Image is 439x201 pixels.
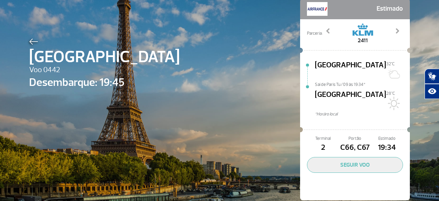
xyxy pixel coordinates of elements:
[339,135,371,142] span: Portão
[307,30,322,37] span: Parceria:
[425,69,439,99] div: Plugin de acessibilidade da Hand Talk.
[29,64,180,76] span: Voo 0442
[371,135,403,142] span: Estimado
[377,2,403,16] span: Estimado
[307,135,339,142] span: Terminal
[386,91,395,96] span: 28°C
[315,81,410,86] span: Sai de Paris Tu/09 às 19:34*
[315,111,410,118] span: *Horáro local
[425,84,439,99] button: Abrir recursos assistivos.
[386,97,400,110] img: Sol
[386,67,400,81] img: Sol com muitas nuvens
[386,61,395,67] span: 32°C
[353,36,373,45] span: 2411
[339,142,371,154] span: C66, C67
[29,74,180,91] span: Desembarque: 19:45
[315,59,386,81] span: [GEOGRAPHIC_DATA]
[425,69,439,84] button: Abrir tradutor de língua de sinais.
[29,45,180,69] span: [GEOGRAPHIC_DATA]
[371,142,403,154] span: 19:34
[307,142,339,154] span: 2
[315,89,386,111] span: [GEOGRAPHIC_DATA]
[307,157,403,173] button: SEGUIR VOO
